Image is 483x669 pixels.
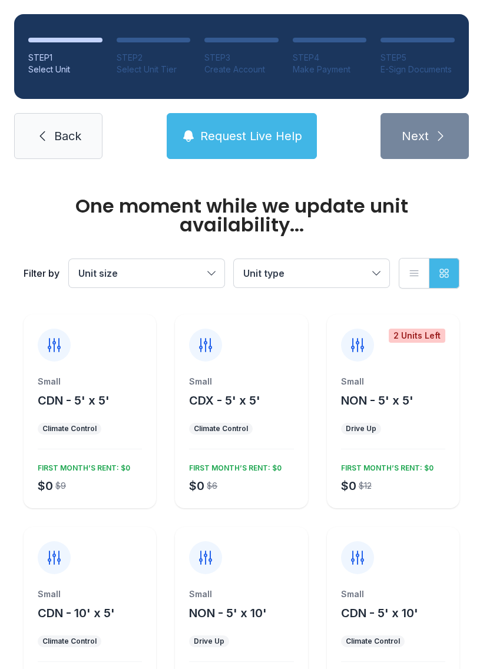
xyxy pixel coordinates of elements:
[24,266,59,280] div: Filter by
[293,52,367,64] div: STEP 4
[194,637,224,646] div: Drive Up
[117,64,191,75] div: Select Unit Tier
[189,376,293,388] div: Small
[381,64,455,75] div: E-Sign Documents
[293,64,367,75] div: Make Payment
[189,478,204,494] div: $0
[346,424,376,433] div: Drive Up
[189,588,293,600] div: Small
[189,605,267,621] button: NON - 5' x 10'
[42,424,97,433] div: Climate Control
[24,197,459,234] div: One moment while we update unit availability...
[341,605,418,621] button: CDN - 5' x 10'
[341,588,445,600] div: Small
[38,376,142,388] div: Small
[381,52,455,64] div: STEP 5
[204,64,279,75] div: Create Account
[341,392,413,409] button: NON - 5' x 5'
[336,459,434,473] div: FIRST MONTH’S RENT: $0
[200,128,302,144] span: Request Live Help
[189,606,267,620] span: NON - 5' x 10'
[38,393,110,408] span: CDN - 5' x 5'
[341,376,445,388] div: Small
[28,64,102,75] div: Select Unit
[234,259,389,287] button: Unit type
[194,424,248,433] div: Climate Control
[341,606,418,620] span: CDN - 5' x 10'
[243,267,284,279] span: Unit type
[346,637,400,646] div: Climate Control
[42,637,97,646] div: Climate Control
[38,606,115,620] span: CDN - 10' x 5'
[28,52,102,64] div: STEP 1
[117,52,191,64] div: STEP 2
[189,392,260,409] button: CDX - 5' x 5'
[33,459,130,473] div: FIRST MONTH’S RENT: $0
[55,480,66,492] div: $9
[38,478,53,494] div: $0
[38,392,110,409] button: CDN - 5' x 5'
[402,128,429,144] span: Next
[54,128,81,144] span: Back
[207,480,217,492] div: $6
[69,259,224,287] button: Unit size
[204,52,279,64] div: STEP 3
[38,605,115,621] button: CDN - 10' x 5'
[184,459,282,473] div: FIRST MONTH’S RENT: $0
[359,480,372,492] div: $12
[341,393,413,408] span: NON - 5' x 5'
[38,588,142,600] div: Small
[341,478,356,494] div: $0
[189,393,260,408] span: CDX - 5' x 5'
[389,329,445,343] div: 2 Units Left
[78,267,118,279] span: Unit size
